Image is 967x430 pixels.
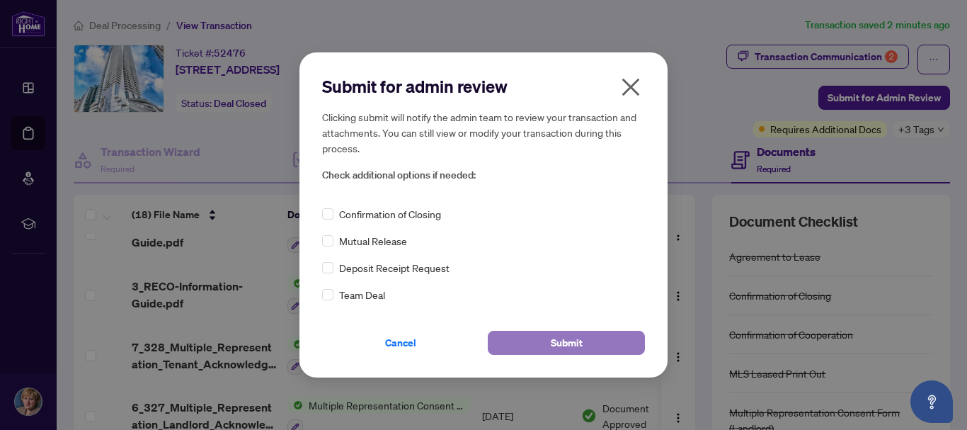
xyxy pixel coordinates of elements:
[339,287,385,302] span: Team Deal
[339,206,441,222] span: Confirmation of Closing
[619,76,642,98] span: close
[339,260,450,276] span: Deposit Receipt Request
[339,233,407,249] span: Mutual Release
[910,380,953,423] button: Open asap
[385,332,416,354] span: Cancel
[322,331,479,355] button: Cancel
[322,75,645,98] h2: Submit for admin review
[322,109,645,156] h5: Clicking submit will notify the admin team to review your transaction and attachments. You can st...
[551,332,583,354] span: Submit
[488,331,645,355] button: Submit
[322,167,645,183] span: Check additional options if needed:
